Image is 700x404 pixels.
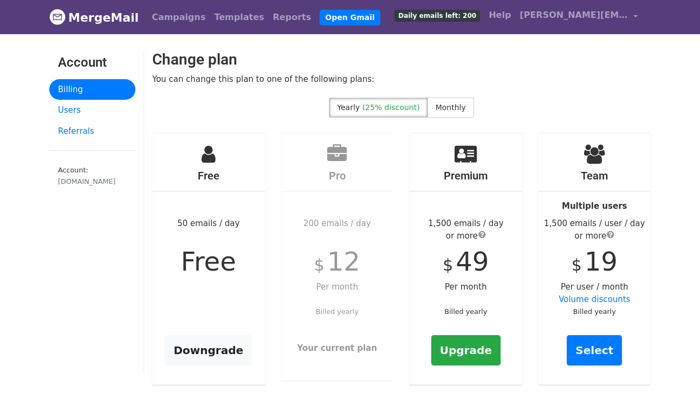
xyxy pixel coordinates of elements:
div: 1,500 emails / day or more [410,217,522,242]
a: Billing [49,79,135,100]
a: Daily emails left: 200 [390,4,484,26]
h4: Premium [410,169,522,182]
a: Open Gmail [320,10,380,25]
small: Account: [58,166,127,187]
a: Downgrade [165,335,252,365]
a: Help [484,4,515,26]
h4: Free [152,169,265,182]
a: Select [567,335,622,365]
a: Users [49,100,135,121]
strong: Your current plan [297,343,377,353]
h4: Team [539,169,651,182]
a: Templates [210,7,268,28]
span: (25% discount) [362,103,420,112]
small: Billed yearly [444,307,487,316]
small: Billed yearly [316,307,359,316]
div: 200 emails / day Per month [281,133,394,381]
span: 19 [585,246,618,277]
a: MergeMail [49,6,139,29]
span: Free [181,246,236,277]
span: $ [314,255,325,274]
small: Billed yearly [573,307,616,316]
span: 12 [327,246,360,277]
span: Yearly [337,103,360,112]
h2: Change plan [152,50,479,69]
div: 50 emails / day [152,133,265,385]
div: Per user / month [539,133,651,385]
span: $ [443,255,453,274]
a: Upgrade [431,335,501,365]
span: [PERSON_NAME][EMAIL_ADDRESS][DOMAIN_NAME] [520,9,628,22]
a: Campaigns [147,7,210,28]
div: You can change this plan to one of the following plans: [144,73,487,98]
h3: Account [58,55,127,70]
div: 1,500 emails / user / day or more [539,217,651,242]
strong: Multiple users [562,201,627,211]
a: Reports [269,7,316,28]
span: 49 [456,246,489,277]
a: Referrals [49,121,135,142]
div: [DOMAIN_NAME] [58,176,127,187]
a: Volume discounts [559,294,630,304]
span: Daily emails left: 200 [394,10,480,22]
a: [PERSON_NAME][EMAIL_ADDRESS][DOMAIN_NAME] [515,4,642,30]
img: MergeMail logo [49,9,66,25]
span: $ [572,255,582,274]
h4: Pro [281,169,394,182]
div: Per month [410,133,522,385]
span: Monthly [436,103,466,112]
